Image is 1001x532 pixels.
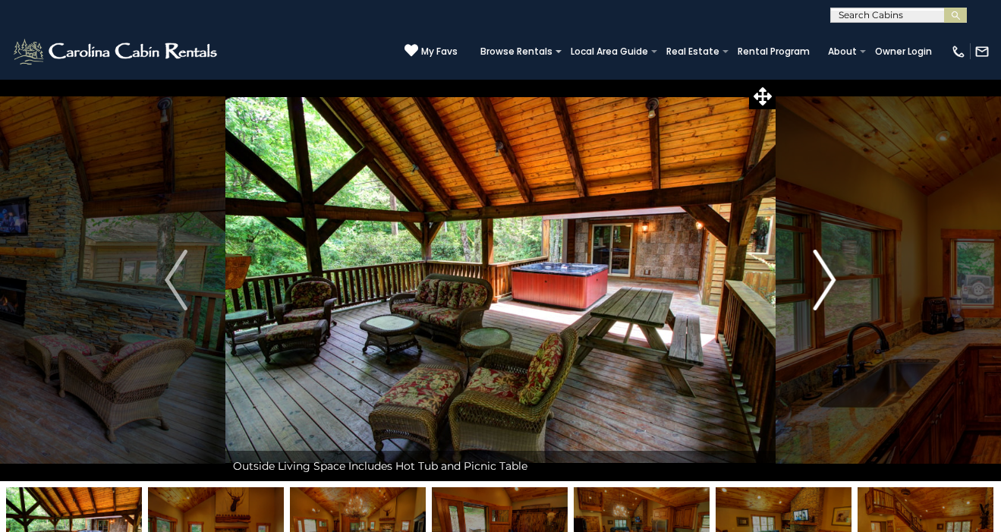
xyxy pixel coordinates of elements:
[473,41,560,62] a: Browse Rentals
[404,43,458,59] a: My Favs
[421,45,458,58] span: My Favs
[127,79,225,481] button: Previous
[11,36,222,67] img: White-1-2.png
[730,41,817,62] a: Rental Program
[659,41,727,62] a: Real Estate
[820,41,864,62] a: About
[974,44,990,59] img: mail-regular-white.png
[165,250,187,310] img: arrow
[563,41,656,62] a: Local Area Guide
[951,44,966,59] img: phone-regular-white.png
[867,41,940,62] a: Owner Login
[814,250,836,310] img: arrow
[776,79,874,481] button: Next
[225,451,776,481] div: Outside Living Space Includes Hot Tub and Picnic Table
